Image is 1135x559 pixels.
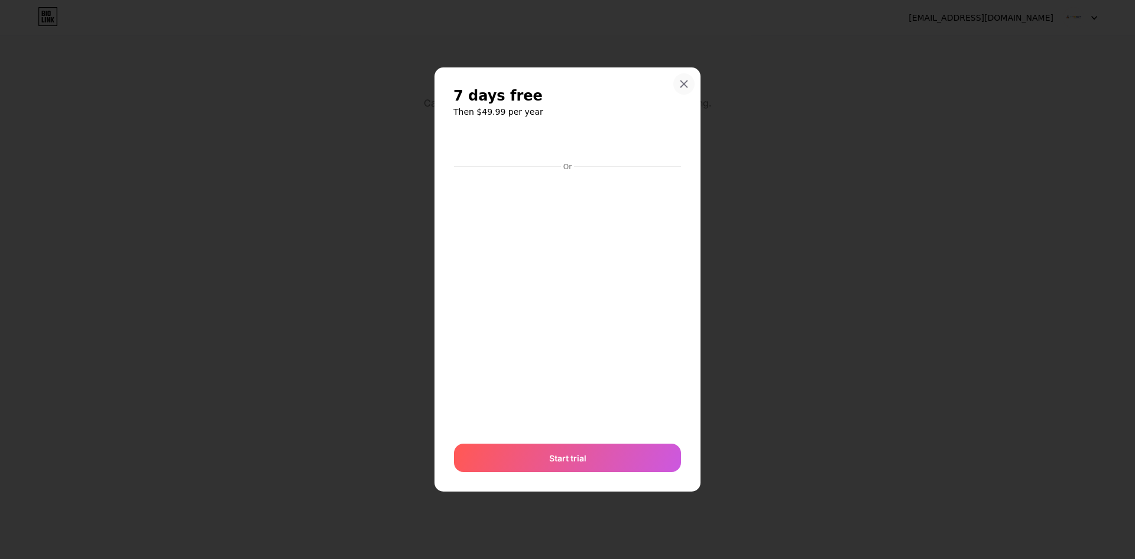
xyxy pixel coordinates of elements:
[453,106,682,118] h6: Then $49.99 per year
[549,452,586,464] span: Start trial
[453,86,543,105] span: 7 days free
[454,130,681,159] iframe: Secure payment button frame
[452,173,683,432] iframe: Secure payment input frame
[561,162,574,172] div: Or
